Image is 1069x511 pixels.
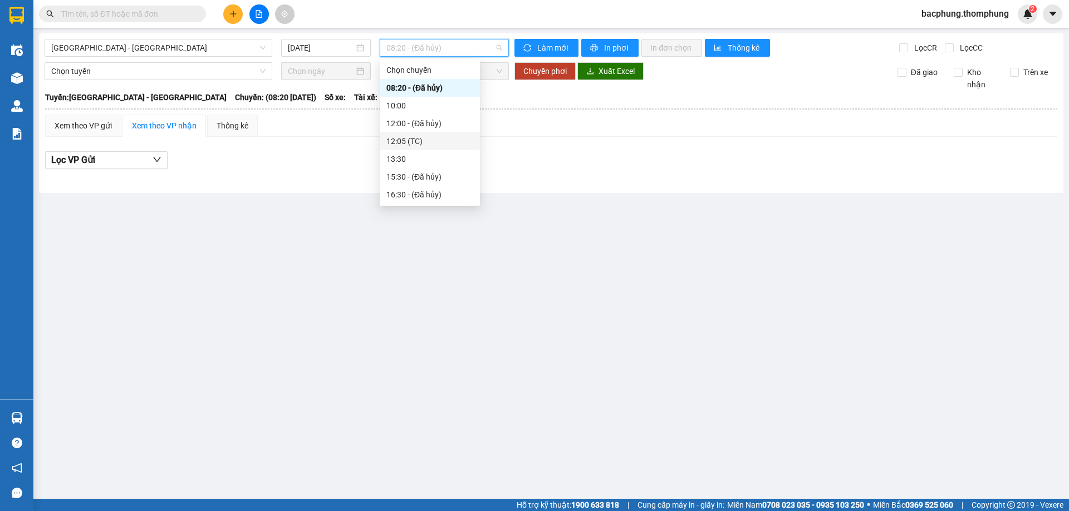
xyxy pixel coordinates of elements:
div: Xem theo VP gửi [55,120,112,132]
button: In đơn chọn [641,39,702,57]
span: 2 [1031,5,1034,13]
span: In phơi [604,42,630,54]
span: bar-chart [714,44,723,53]
span: Đã giao [906,66,942,78]
span: 08:20 - (Đã hủy) [386,39,502,56]
span: Chọn tuyến [51,63,266,80]
div: Chọn chuyến [386,64,473,76]
span: Miền Bắc [873,499,953,511]
span: Làm mới [537,42,570,54]
input: Tìm tên, số ĐT hoặc mã đơn [61,8,193,20]
button: downloadXuất Excel [577,62,644,80]
span: Trên xe [1019,66,1052,78]
span: Cung cấp máy in - giấy in: [638,499,724,511]
button: bar-chartThống kê [705,39,770,57]
span: | [962,499,963,511]
button: printerIn phơi [581,39,639,57]
input: 12/10/2025 [288,42,354,54]
button: file-add [249,4,269,24]
div: 13:30 [386,153,473,165]
strong: 0708 023 035 - 0935 103 250 [762,500,864,509]
span: Thống kê [728,42,761,54]
span: Kho nhận [963,66,1002,91]
div: Thống kê [217,120,248,132]
b: Tuyến: [GEOGRAPHIC_DATA] - [GEOGRAPHIC_DATA] [45,93,227,102]
span: search [46,10,54,18]
span: message [12,488,22,498]
strong: 1900 633 818 [571,500,619,509]
div: 10:00 [386,100,473,112]
span: sync [523,44,533,53]
img: warehouse-icon [11,412,23,424]
span: ⚪️ [867,503,870,507]
span: caret-down [1048,9,1058,19]
span: Chuyến: (08:20 [DATE]) [235,91,316,103]
div: 15:30 - (Đã hủy) [386,171,473,183]
strong: 0369 525 060 [905,500,953,509]
span: Tài xế: [354,91,377,103]
img: warehouse-icon [11,72,23,84]
div: 16:30 - (Đã hủy) [386,188,473,201]
button: plus [223,4,243,24]
div: Xem theo VP nhận [132,120,197,132]
span: printer [590,44,600,53]
img: logo-vxr [9,7,24,24]
span: Miền Nam [727,499,864,511]
span: Hà Nội - Nghệ An [51,39,266,56]
span: Lọc VP Gửi [51,153,95,167]
div: 08:20 - (Đã hủy) [386,82,473,94]
span: aim [281,10,288,18]
span: file-add [255,10,263,18]
span: copyright [1007,501,1015,509]
span: Hỗ trợ kỹ thuật: [517,499,619,511]
button: Lọc VP Gửi [45,151,168,169]
img: solution-icon [11,128,23,140]
button: syncLàm mới [514,39,578,57]
div: 12:05 (TC) [386,135,473,147]
span: down [153,155,161,164]
button: aim [275,4,295,24]
span: plus [229,10,237,18]
input: Chọn ngày [288,65,354,77]
span: | [627,499,629,511]
img: warehouse-icon [11,100,23,112]
div: 12:00 - (Đã hủy) [386,117,473,130]
div: Chọn chuyến [380,61,480,79]
button: caret-down [1043,4,1062,24]
button: Chuyển phơi [514,62,576,80]
span: Lọc CR [910,42,939,54]
img: icon-new-feature [1023,9,1033,19]
span: bacphung.thomphung [913,7,1018,21]
span: question-circle [12,438,22,448]
sup: 2 [1029,5,1037,13]
span: Số xe: [325,91,346,103]
img: warehouse-icon [11,44,23,56]
span: Lọc CC [955,42,984,54]
span: notification [12,463,22,473]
